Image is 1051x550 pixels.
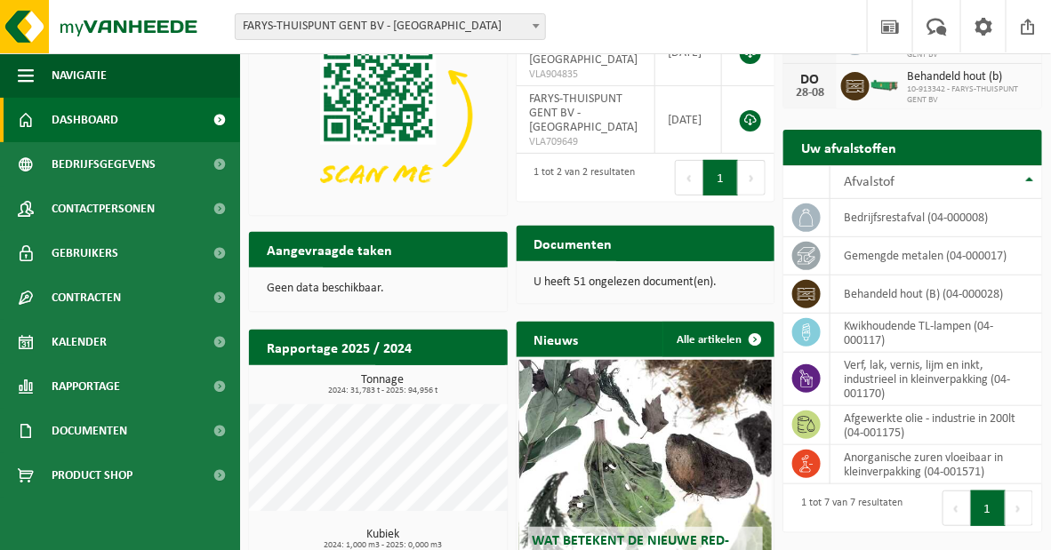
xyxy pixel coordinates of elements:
[1006,490,1033,526] button: Next
[52,187,155,231] span: Contactpersonen
[258,387,508,395] span: 2024: 31,783 t - 2025: 94,956 t
[517,226,630,260] h2: Documenten
[52,53,107,98] span: Navigatie
[943,490,971,526] button: Previous
[52,364,120,409] span: Rapportage
[530,92,638,134] span: FARYS-THUISPUNT GENT BV - [GEOGRAPHIC_DATA]
[258,374,508,395] h3: Tonnage
[52,409,127,453] span: Documenten
[530,68,641,82] span: VLA904835
[530,135,641,149] span: VLA709649
[525,158,636,197] div: 1 tot 2 van 2 resultaten
[534,276,758,289] p: U heeft 51 ongelezen document(en).
[675,160,703,195] button: Previous
[870,76,900,92] img: HK-XC-15-GN-00
[375,364,506,400] a: Bekijk rapportage
[907,70,1033,84] span: Behandeld hout (b)
[662,322,773,357] a: Alle artikelen
[52,142,156,187] span: Bedrijfsgegevens
[830,406,1042,445] td: afgewerkte olie - industrie in 200lt (04-001175)
[738,160,766,195] button: Next
[249,19,508,212] img: Download de VHEPlus App
[830,275,1042,314] td: behandeld hout (B) (04-000028)
[792,73,828,87] div: DO
[258,541,508,550] span: 2024: 1,000 m3 - 2025: 0,000 m3
[703,160,738,195] button: 1
[517,322,597,356] h2: Nieuws
[830,199,1042,237] td: bedrijfsrestafval (04-000008)
[52,275,121,320] span: Contracten
[249,330,429,364] h2: Rapportage 2025 / 2024
[830,353,1042,406] td: verf, lak, vernis, lijm en inkt, industrieel in kleinverpakking (04-001170)
[52,453,132,498] span: Product Shop
[830,314,1042,353] td: kwikhoudende TL-lampen (04-000117)
[52,98,118,142] span: Dashboard
[844,175,895,189] span: Afvalstof
[52,231,118,275] span: Gebruikers
[792,489,903,528] div: 1 tot 7 van 7 resultaten
[52,320,107,364] span: Kalender
[236,14,545,39] span: FARYS-THUISPUNT GENT BV - MARIAKERKE
[655,86,723,154] td: [DATE]
[258,529,508,550] h3: Kubiek
[971,490,1006,526] button: 1
[249,232,410,267] h2: Aangevraagde taken
[792,87,828,100] div: 28-08
[830,445,1042,484] td: anorganische zuren vloeibaar in kleinverpakking (04-001571)
[907,84,1033,106] span: 10-913342 - FARYS-THUISPUNT GENT BV
[830,237,1042,275] td: gemengde metalen (04-000017)
[783,130,914,164] h2: Uw afvalstoffen
[235,13,546,40] span: FARYS-THUISPUNT GENT BV - MARIAKERKE
[267,283,490,295] p: Geen data beschikbaar.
